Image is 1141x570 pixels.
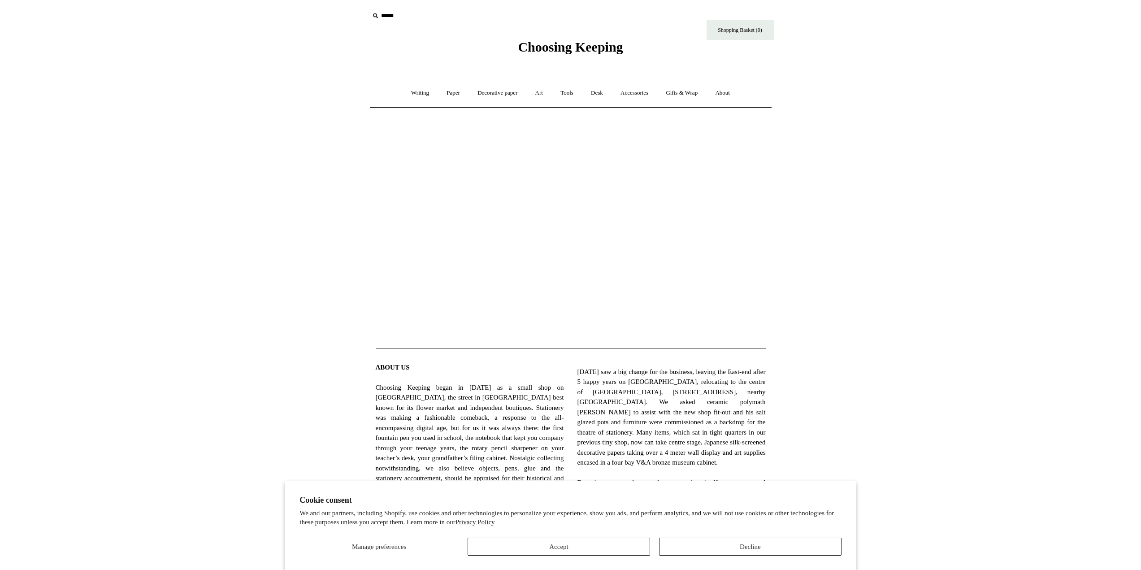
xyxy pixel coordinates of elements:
p: We and our partners, including Shopify, use cookies and other technologies to personalize your ex... [299,509,842,526]
a: Shopping Basket (0) [707,20,774,40]
a: Writing [403,81,437,105]
span: Manage preferences [352,543,406,550]
a: Privacy Policy [456,518,495,526]
button: Manage preferences [299,538,459,556]
span: Choosing Keeping [518,39,623,54]
a: Gifts & Wrap [658,81,706,105]
a: Decorative paper [469,81,525,105]
a: Accessories [612,81,656,105]
a: About [707,81,738,105]
span: ABOUT US [376,364,410,371]
a: Paper [438,81,468,105]
a: Tools [552,81,581,105]
button: Decline [659,538,842,556]
a: Choosing Keeping [518,47,623,53]
a: Desk [583,81,611,105]
button: Accept [468,538,650,556]
a: Art [527,81,551,105]
h2: Cookie consent [299,496,842,505]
